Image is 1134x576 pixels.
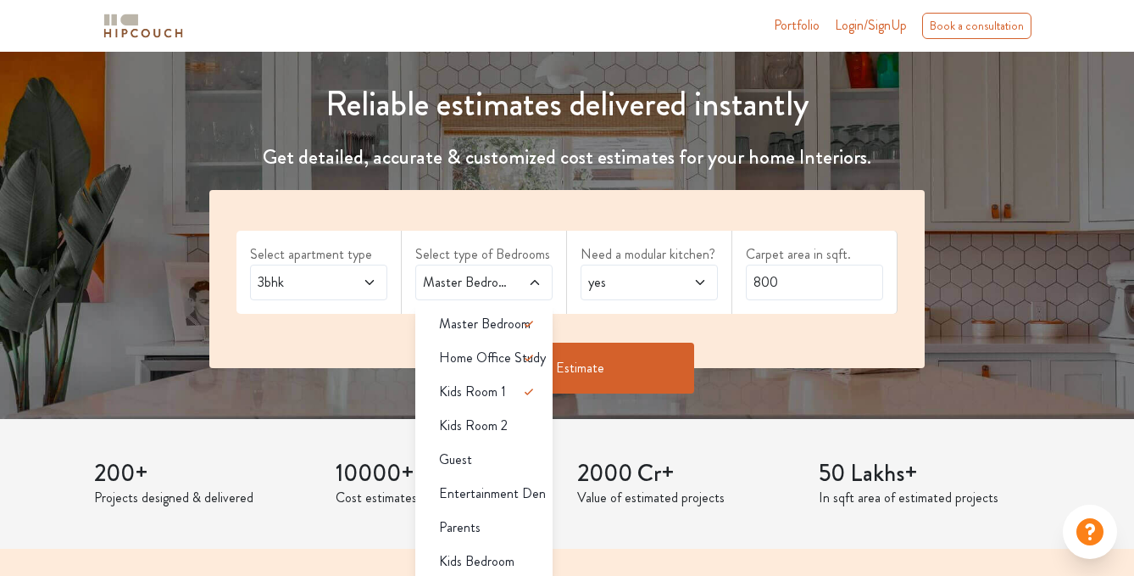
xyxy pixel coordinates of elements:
p: Cost estimates provided [336,488,557,508]
div: Book a consultation [922,13,1031,39]
p: In sqft area of estimated projects [819,488,1040,508]
h3: 200+ [94,460,315,489]
span: Kids Room 2 [439,416,508,436]
h3: 2000 Cr+ [577,460,798,489]
span: Parents [439,517,481,538]
label: Carpet area in sqft. [746,244,883,265]
h4: Get detailed, accurate & customized cost estimates for your home Interiors. [199,145,935,170]
p: Value of estimated projects [577,488,798,508]
h1: Reliable estimates delivered instantly [199,84,935,125]
a: Portfolio [774,15,820,36]
span: Guest [439,450,472,470]
span: Login/SignUp [835,15,907,35]
h3: 50 Lakhs+ [819,460,1040,489]
span: Kids Bedroom [439,551,514,572]
input: Enter area sqft [746,265,883,300]
span: yes [585,272,676,293]
label: Need a modular kitchen? [581,244,718,265]
span: Entertainment Den [439,484,546,504]
span: logo-horizontal.svg [101,7,186,45]
span: Master Bedroom [439,314,531,334]
label: Select apartment type [250,244,387,265]
span: Home Office Study [439,348,546,368]
span: 3bhk [254,272,346,293]
p: Projects designed & delivered [94,488,315,508]
label: Select type of Bedrooms [415,244,553,265]
h3: 10000+ [336,460,557,489]
img: logo-horizontal.svg [101,11,186,41]
span: Master Bedroom,Home Office Study,Kids Room 1 [420,272,511,293]
button: Get Estimate [440,343,694,394]
span: Kids Room 1 [439,382,506,402]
